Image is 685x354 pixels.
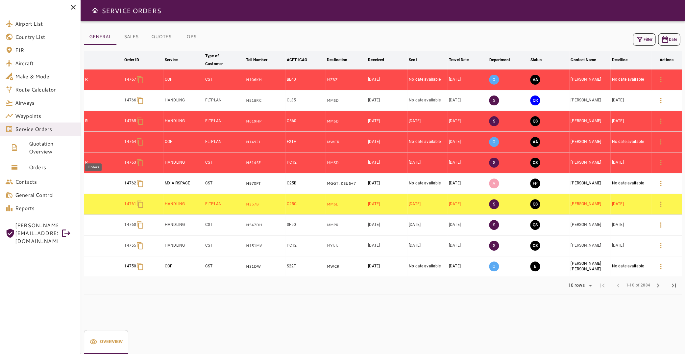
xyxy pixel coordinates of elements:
[448,90,488,111] td: [DATE]
[124,56,148,64] span: Order ID
[285,215,326,235] td: SF50
[407,194,448,215] td: [DATE]
[327,77,365,83] p: MZBZ
[653,134,669,150] button: Details
[653,176,669,191] button: Details
[489,116,499,126] p: S
[163,90,204,111] td: HANDLING
[124,56,139,64] div: Order ID
[15,178,75,186] span: Contacts
[653,113,669,129] button: Details
[367,256,407,277] td: [DATE]
[612,56,627,64] div: Deadline
[448,132,488,152] td: [DATE]
[205,52,243,68] span: Type of Customer
[564,281,594,290] div: 10 rows
[327,160,365,166] p: MMSD
[285,235,326,256] td: PC12
[285,256,326,277] td: S22T
[204,215,245,235] td: CST
[15,125,75,133] span: Service Orders
[15,72,75,80] span: Make & Model
[569,215,610,235] td: [PERSON_NAME]
[285,194,326,215] td: C25C
[610,235,651,256] td: [DATE]
[285,90,326,111] td: CL35
[653,155,669,171] button: Details
[594,278,610,293] span: First Page
[449,56,477,64] span: Travel Date
[246,119,284,124] p: N619HP
[124,201,136,207] p: 14761
[569,152,610,173] td: [PERSON_NAME]
[163,111,204,132] td: HANDLING
[246,202,284,207] p: N357B
[84,29,116,45] button: GENERAL
[287,56,307,64] div: ACFT ICAO
[569,173,610,194] td: [PERSON_NAME]
[489,56,518,64] span: Department
[165,56,178,64] div: Service
[204,69,245,90] td: CST
[407,69,448,90] td: No date available
[15,86,75,94] span: Route Calculator
[653,259,669,274] button: Details
[653,93,669,108] button: Details
[15,59,75,67] span: Aircraft
[626,282,650,289] span: 1-10 of 2884
[610,278,626,293] span: Previous Page
[163,69,204,90] td: COF
[327,56,347,64] div: Destination
[163,173,204,194] td: MX AIRSPACE
[367,90,407,111] td: [DATE]
[653,238,669,254] button: Details
[204,235,245,256] td: CST
[407,173,448,194] td: No date available
[530,220,540,230] button: QUOTE SENT
[566,283,586,288] div: 10 rows
[15,221,58,245] span: [PERSON_NAME][EMAIL_ADDRESS][DOMAIN_NAME]
[163,152,204,173] td: HANDLING
[15,191,75,199] span: General Control
[610,111,651,132] td: [DATE]
[653,196,669,212] button: Details
[327,56,356,64] span: Destination
[407,111,448,132] td: [DATE]
[530,178,540,188] button: FINAL PREPARATION
[367,152,407,173] td: [DATE]
[569,132,610,152] td: [PERSON_NAME]
[448,69,488,90] td: [DATE]
[653,72,669,88] button: Details
[530,95,540,105] button: QUOTE REQUESTED
[489,220,499,230] p: S
[246,56,267,64] div: Tail Number
[610,256,651,277] td: No date available
[285,69,326,90] td: BE40
[15,46,75,54] span: FIR
[612,56,636,64] span: Deadline
[15,99,75,107] span: Airways
[530,75,540,85] button: AWAITING ASSIGNMENT
[124,222,136,228] p: 14760
[448,111,488,132] td: [DATE]
[327,119,365,124] p: MMSD
[530,199,540,209] button: QUOTE SENT
[124,139,136,145] p: 14764
[448,235,488,256] td: [DATE]
[163,215,204,235] td: HANDLING
[204,111,245,132] td: FLTPLAN
[246,98,284,103] p: N818RC
[610,152,651,173] td: [DATE]
[327,139,365,145] p: MWCR
[165,56,186,64] span: Service
[407,215,448,235] td: [DATE]
[530,56,550,64] span: Status
[204,173,245,194] td: CST
[124,160,136,165] p: 14763
[571,56,596,64] div: Contact Name
[407,132,448,152] td: No date available
[163,235,204,256] td: HANDLING
[285,173,326,194] td: C25B
[367,173,407,194] td: [DATE]
[489,137,499,147] p: O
